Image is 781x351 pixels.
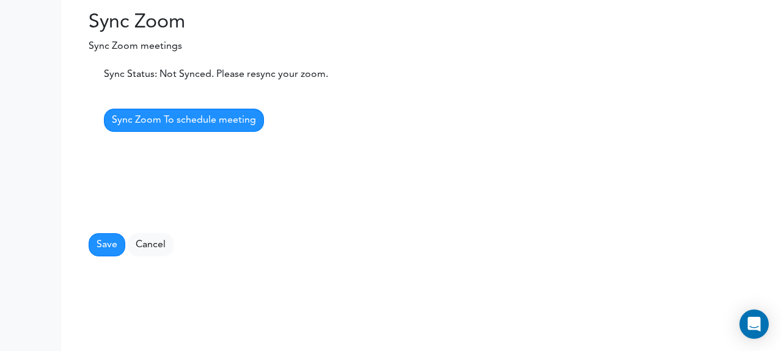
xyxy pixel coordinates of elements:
[739,309,769,339] div: Open Intercom Messenger
[112,115,256,125] span: Sync Zoom To schedule meeting
[70,39,292,54] p: Sync Zoom meetings
[104,67,402,82] div: Sync Status: Not Synced. Please resync your zoom.
[70,11,292,34] h2: Sync Zoom
[89,233,125,256] button: Save
[128,233,174,256] a: Cancel
[104,109,264,132] a: Sync Zoom To schedule meeting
